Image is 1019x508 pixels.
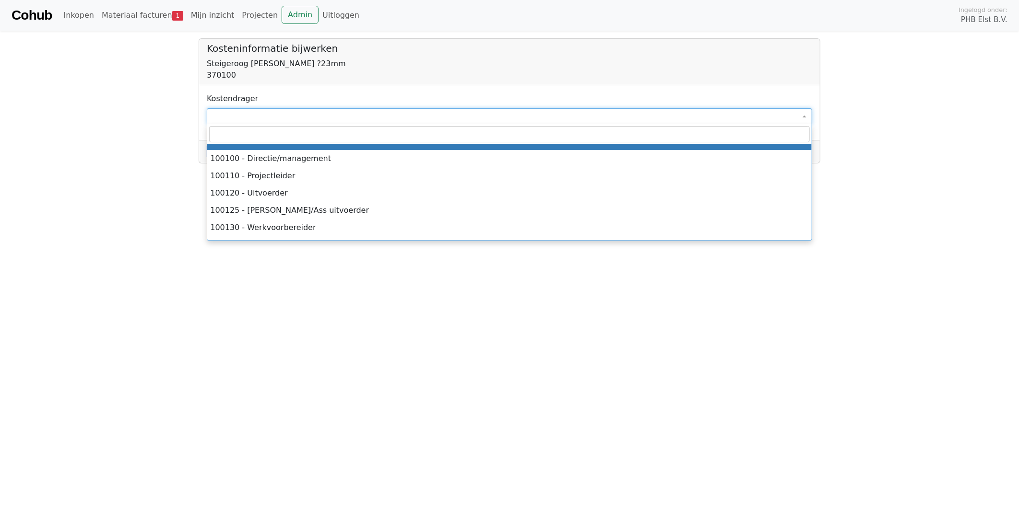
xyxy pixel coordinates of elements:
[282,6,319,24] a: Admin
[207,69,812,81] div: 370100
[172,11,183,21] span: 1
[59,6,97,25] a: Inkopen
[207,93,258,104] label: Kostendrager
[961,14,1007,25] span: PHB Elst B.V.
[207,150,812,167] li: 100100 - Directie/management
[207,43,812,54] h5: Kosteninformatie bijwerken
[207,236,812,254] li: 100150 - Calculator
[207,167,812,185] li: 100110 - Projectleider
[207,185,812,202] li: 100120 - Uitvoerder
[207,58,812,69] div: Steigeroog [PERSON_NAME] ?23mm
[207,202,812,219] li: 100125 - [PERSON_NAME]/Ass uitvoerder
[959,5,1007,14] span: Ingelogd onder:
[319,6,363,25] a: Uitloggen
[238,6,282,25] a: Projecten
[98,6,187,25] a: Materiaal facturen1
[187,6,238,25] a: Mijn inzicht
[207,219,812,236] li: 100130 - Werkvoorbereider
[12,4,52,27] a: Cohub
